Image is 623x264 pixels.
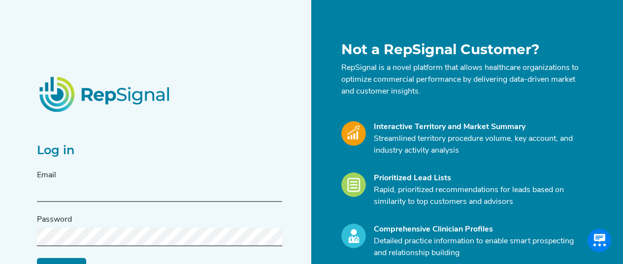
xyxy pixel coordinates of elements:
[374,224,581,235] div: Comprehensive Clinician Profiles
[37,143,282,158] h2: Log in
[341,62,581,98] p: RepSignal is a novel platform that allows healthcare organizations to optimize commercial perform...
[341,172,366,197] img: Leads_Icon.28e8c528.svg
[341,41,581,58] h1: Not a RepSignal Customer?
[37,214,72,226] label: Password
[341,121,366,146] img: Market_Icon.a700a4ad.svg
[374,133,581,157] p: Streamlined territory procedure volume, key account, and industry activity analysis
[27,65,184,124] img: RepSignalLogo.20539ed3.png
[374,184,581,208] p: Rapid, prioritized recommendations for leads based on similarity to top customers and advisors
[374,235,581,259] p: Detailed practice information to enable smart prospecting and relationship building
[37,169,56,181] label: Email
[374,172,581,184] div: Prioritized Lead Lists
[341,224,366,248] img: Profile_Icon.739e2aba.svg
[374,121,581,133] div: Interactive Territory and Market Summary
